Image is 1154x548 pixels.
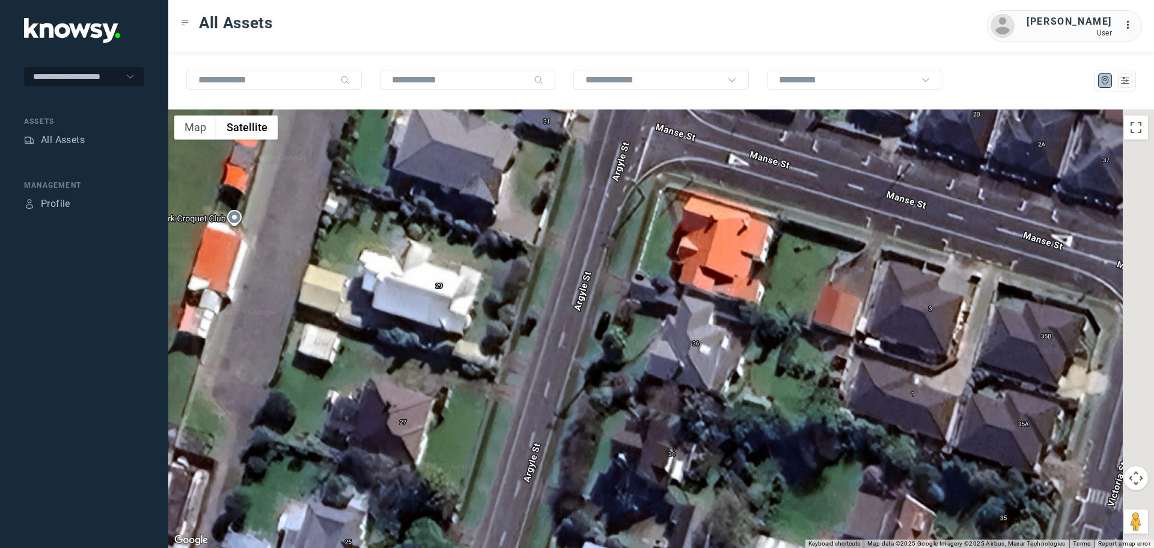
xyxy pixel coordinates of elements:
a: Report a map error [1098,540,1150,547]
div: : [1124,18,1138,32]
div: All Assets [41,133,85,147]
button: Map camera controls [1124,466,1148,490]
span: All Assets [199,12,273,34]
div: Search [534,75,543,85]
button: Show satellite imagery [216,115,278,140]
div: Assets [24,116,144,127]
div: Profile [41,197,70,211]
div: [PERSON_NAME] [1027,14,1112,29]
div: Search [340,75,350,85]
div: Profile [24,199,35,209]
div: Management [24,180,144,191]
a: AssetsAll Assets [24,133,85,147]
button: Show street map [174,115,216,140]
img: Google [171,532,211,548]
button: Drag Pegman onto the map to open Street View [1124,510,1148,534]
a: ProfileProfile [24,197,70,211]
div: Map [1100,75,1111,86]
tspan: ... [1125,20,1137,29]
span: Map data ©2025 Google Imagery ©2025 Airbus, Maxar Technologies [867,540,1066,547]
div: : [1124,18,1138,34]
div: List [1120,75,1131,86]
button: Keyboard shortcuts [808,540,860,548]
div: Assets [24,135,35,146]
a: Open this area in Google Maps (opens a new window) [171,532,211,548]
img: avatar.png [991,14,1015,38]
div: Toggle Menu [181,19,189,27]
a: Terms (opens in new tab) [1073,540,1091,547]
img: Application Logo [24,18,120,43]
button: Toggle fullscreen view [1124,115,1148,140]
div: User [1027,29,1112,37]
